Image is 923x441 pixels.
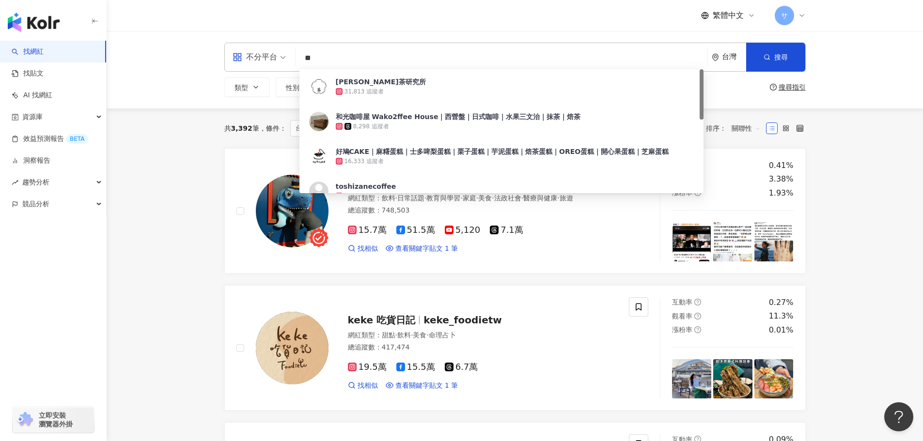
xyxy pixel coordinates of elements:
[224,124,259,132] div: 共 筆
[672,298,692,306] span: 互動率
[706,121,766,136] div: 排序：
[395,381,458,391] span: 查看關鍵字貼文 1 筆
[557,194,559,202] span: ·
[672,312,692,320] span: 觀看率
[12,47,44,57] a: search找網紅
[694,299,701,305] span: question-circle
[722,53,746,61] div: 台灣
[494,194,521,202] span: 法政社會
[454,84,474,91] span: 觀看率
[348,343,618,352] div: 總追蹤數 ： 417,474
[712,54,719,61] span: environment
[478,194,492,202] span: 美食
[395,331,397,339] span: ·
[781,10,788,21] span: サ
[327,120,385,137] span: 關鍵字：焙茶
[713,359,752,398] img: post-image
[395,84,416,91] span: 互動率
[694,176,701,182] span: question-circle
[386,244,458,254] a: 查看關鍵字貼文 1 筆
[397,331,411,339] span: 飲料
[769,174,794,184] div: 3.38%
[290,120,323,137] span: 台灣
[12,156,50,166] a: 洞察報告
[233,52,242,62] span: appstore
[22,106,43,128] span: 資源庫
[358,381,378,391] span: 找相似
[426,194,460,202] span: 教育與學習
[348,381,378,391] a: 找相似
[769,311,794,321] div: 11.3%
[286,84,299,91] span: 性別
[8,13,60,32] img: logo
[385,77,438,97] button: 互動率
[429,331,456,339] span: 命理占卜
[231,124,252,132] span: 3,392
[233,49,277,65] div: 不分平台
[443,77,496,97] button: 觀看率
[12,69,44,78] a: 找貼文
[769,325,794,335] div: 0.01%
[411,331,413,339] span: ·
[337,84,358,91] span: 追蹤數
[348,177,387,189] span: 魚漿夫婦
[413,331,426,339] span: 美食
[672,175,692,183] span: 觀看率
[774,53,788,61] span: 搜尋
[256,312,329,384] img: KOL Avatar
[713,222,752,261] img: post-image
[501,77,560,97] button: 更多篩選
[746,43,805,72] button: 搜尋
[224,285,806,411] a: KOL Avatarkeke 吃貨日記keke_foodietw網紅類型：甜點·飲料·美食·命理占卜總追蹤數：417,47419.5萬15.5萬6.7萬找相似查看關鍵字貼文 1 筆互動率ques...
[12,91,52,100] a: AI 找網紅
[754,222,794,261] img: post-image
[769,188,794,198] div: 1.93%
[884,402,913,431] iframe: Help Scout Beacon - Open
[523,194,557,202] span: 醫療與健康
[348,206,618,215] div: 總追蹤數 ： 748,503
[235,84,248,91] span: 類型
[769,160,794,171] div: 0.41%
[396,362,435,372] span: 15.5萬
[713,10,744,21] span: 繁體中文
[672,161,692,169] span: 互動率
[382,331,395,339] span: 甜點
[348,225,387,235] span: 15.7萬
[39,411,73,428] span: 立即安裝 瀏覽器外掛
[22,193,49,215] span: 競品分析
[694,313,701,319] span: question-circle
[348,314,416,326] span: keke 吃貨日記
[672,359,711,398] img: post-image
[779,83,806,91] div: 搜尋指引
[560,194,573,202] span: 旅遊
[259,124,286,132] span: 條件 ：
[224,77,270,97] button: 類型
[492,194,494,202] span: ·
[522,83,549,91] span: 更多篩選
[276,77,321,97] button: 性別
[224,148,806,274] a: KOL Avatar魚漿夫婦[URL][DOMAIN_NAME][DOMAIN_NAME]網紅類型：飲料·日常話題·教育與學習·家庭·美食·法政社會·醫療與健康·旅遊總追蹤數：748,50315...
[395,177,607,189] span: [URL][DOMAIN_NAME][DOMAIN_NAME]
[445,362,478,372] span: 6.7萬
[463,194,476,202] span: 家庭
[426,331,428,339] span: ·
[672,326,692,334] span: 漲粉率
[12,179,18,186] span: rise
[386,381,458,391] a: 查看關鍵字貼文 1 筆
[672,222,711,261] img: post-image
[476,194,478,202] span: ·
[423,314,502,326] span: keke_foodietw
[12,134,88,144] a: 效益預測報告BETA
[22,171,49,193] span: 趨勢分析
[732,121,761,136] span: 關聯性
[348,244,378,254] a: 找相似
[770,84,777,91] span: question-circle
[327,77,379,97] button: 追蹤數
[397,194,424,202] span: 日常話題
[424,194,426,202] span: ·
[395,244,458,254] span: 查看關鍵字貼文 1 筆
[256,175,329,247] img: KOL Avatar
[348,362,387,372] span: 19.5萬
[694,326,701,333] span: question-circle
[16,412,34,427] img: chrome extension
